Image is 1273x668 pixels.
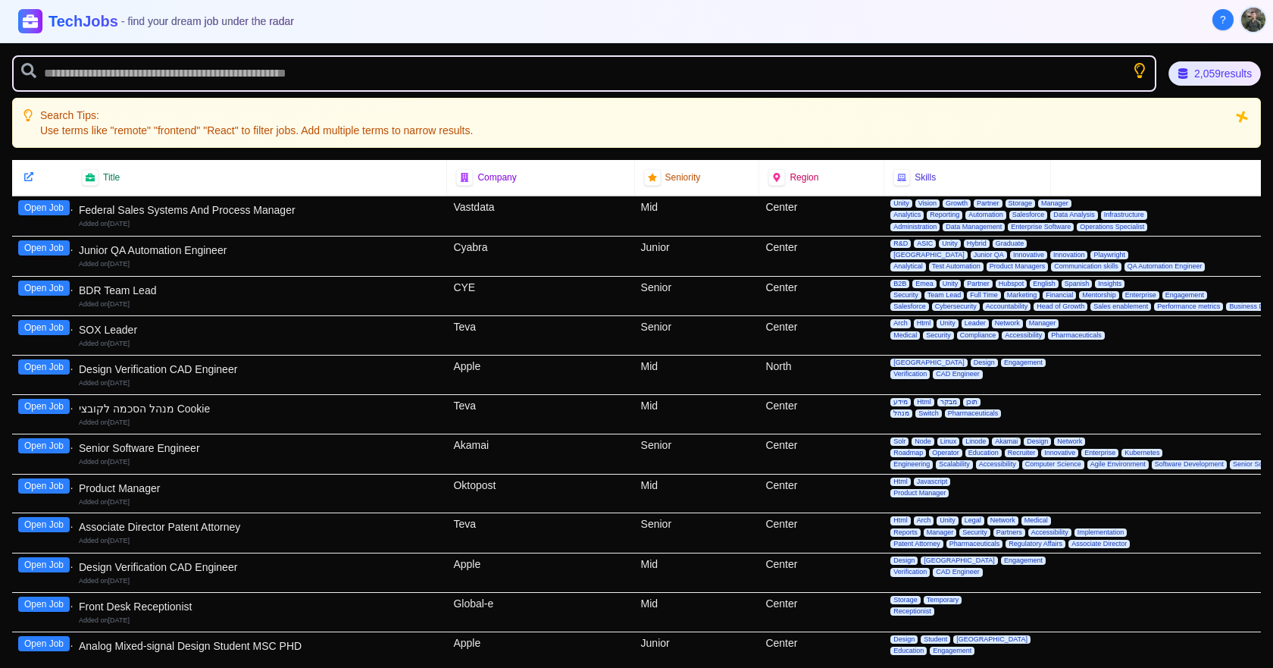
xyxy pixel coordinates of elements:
div: CYE [447,277,634,316]
button: User menu [1240,6,1267,33]
button: Open Job [18,240,70,256]
p: Use terms like "remote" "frontend" "React" to filter jobs. Add multiple terms to narrow results. [40,123,473,138]
span: Partners [993,528,1025,537]
span: Pharmaceuticals [1048,331,1105,340]
div: Center [759,475,884,513]
span: Salesforce [1009,211,1048,219]
div: Oktopost [447,475,634,513]
div: Added on [DATE] [79,457,441,467]
div: Mid [635,356,760,394]
div: Teva [447,395,634,434]
div: North [759,356,884,394]
span: B2B [890,280,909,288]
button: Open Job [18,478,70,494]
span: מידע [890,398,911,406]
span: Javascript [914,478,951,486]
span: Unity [937,319,959,328]
span: Akamai [992,437,1021,446]
div: Federal Sales Systems And Process Manager [79,202,441,218]
span: Accessibility [1002,331,1045,340]
span: Company [477,171,516,183]
span: Engagement [930,647,974,655]
span: [GEOGRAPHIC_DATA] [921,557,998,565]
span: QA Automation Engineer [1124,262,1206,271]
span: Html [914,319,934,328]
span: Verification [890,568,930,576]
span: Graduate [993,240,1027,248]
span: Analytics [890,211,924,219]
span: Skills [915,171,936,183]
div: Center [759,593,884,632]
span: מנהל [890,409,912,418]
span: Engagement [1162,291,1207,300]
div: Added on [DATE] [79,219,441,229]
span: Automation [965,211,1006,219]
span: Temporary [924,596,962,604]
span: Sales enablement [1090,303,1151,311]
span: Accessibility [1028,528,1071,537]
span: Infrastructure [1101,211,1147,219]
span: Unity [939,240,961,248]
div: Added on [DATE] [79,300,441,309]
span: Linode [962,437,989,446]
span: Innovation [1050,251,1088,259]
div: Center [759,196,884,236]
span: Medical [1021,516,1051,525]
button: Show search tips [1132,63,1147,78]
div: Senior [635,277,760,316]
span: Performance metrics [1154,303,1223,311]
span: Data Management [943,223,1005,231]
span: Education [965,449,1002,457]
span: Unity [890,199,912,208]
span: Node [912,437,934,446]
button: Open Job [18,438,70,453]
div: Added on [DATE] [79,536,441,546]
span: [GEOGRAPHIC_DATA] [953,635,1031,644]
span: Emea [912,280,937,288]
span: Student [921,635,950,644]
span: Leader [962,319,989,328]
span: Associate Director [1068,540,1130,548]
div: מנהל הסכמה לקובצי Cookie [79,401,441,416]
span: Pharmaceuticals [946,540,1003,548]
span: Design [1024,437,1051,446]
span: Solr [890,437,909,446]
div: Center [759,513,884,553]
div: Cyabra [447,237,634,276]
span: Network [992,319,1023,328]
div: Senior [635,316,760,355]
div: Junior QA Automation Engineer [79,243,441,258]
span: Software Development [1152,460,1227,469]
div: Global-e [447,593,634,632]
span: Network [1054,437,1085,446]
span: Linux [937,437,960,446]
span: Agile Environment [1087,460,1149,469]
span: Cybersecurity [932,303,980,311]
div: Center [759,554,884,592]
span: Mentorship [1079,291,1119,300]
div: Senior Software Engineer [79,441,441,456]
div: Junior [635,237,760,276]
span: Html [890,516,911,525]
span: Administration [890,223,940,231]
span: Manager [1026,319,1059,328]
span: Accessibility [976,460,1019,469]
div: Added on [DATE] [79,616,441,626]
span: Test Automation [929,262,984,271]
span: Html [914,398,934,406]
div: Added on [DATE] [79,418,441,428]
div: Design Verification CAD Engineer [79,560,441,575]
span: Junior QA [971,251,1007,259]
span: Network [987,516,1018,525]
span: Region [790,171,818,183]
span: Design [890,635,918,644]
span: Engagement [1001,557,1046,565]
span: Product Managers [987,262,1049,271]
span: English [1030,280,1059,288]
span: Compliance [957,331,999,340]
span: Hybrid [964,240,990,248]
span: Storage [1006,199,1036,208]
div: Mid [635,395,760,434]
div: Center [759,277,884,316]
span: Unity [937,516,959,525]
